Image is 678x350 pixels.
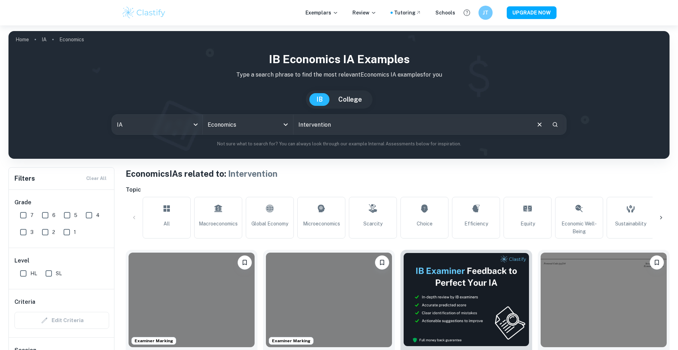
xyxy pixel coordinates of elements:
[14,51,664,68] h1: IB Economics IA examples
[615,220,646,228] span: Sustainability
[305,9,338,17] p: Exemplars
[303,220,340,228] span: Microeconomics
[309,93,330,106] button: IB
[126,167,670,180] h1: Economics IAs related to:
[549,119,561,131] button: Search
[482,9,490,17] h6: JT
[14,140,664,147] p: Not sure what to search for? You can always look through our example Internal Assessments below f...
[464,220,488,228] span: Efficiency
[533,118,546,131] button: Clear
[199,220,238,228] span: Macroeconomics
[112,115,202,134] div: IA
[14,312,109,329] div: Criteria filters are unavailable when searching by topic
[30,228,34,236] span: 3
[293,115,530,134] input: E.g. smoking and tax, tariffs, global economy...
[650,255,664,270] button: Bookmark
[42,35,47,44] a: IA
[435,9,455,17] a: Schools
[30,211,34,219] span: 7
[163,220,170,228] span: All
[394,9,421,17] a: Tutoring
[14,71,664,79] p: Type a search phrase to find the most relevant Economics IA examples for you
[375,255,389,270] button: Bookmark
[52,228,55,236] span: 2
[56,270,62,277] span: SL
[363,220,382,228] span: Scarcity
[132,338,176,344] span: Examiner Marking
[14,298,35,306] h6: Criteria
[228,169,278,179] span: Intervention
[52,211,55,219] span: 6
[74,228,76,236] span: 1
[352,9,376,17] p: Review
[558,220,600,235] span: Economic Well-Being
[8,31,670,159] img: profile cover
[403,253,529,346] img: Thumbnail
[121,6,166,20] img: Clastify logo
[251,220,288,228] span: Global Economy
[521,220,535,228] span: Equity
[126,186,670,194] h6: Topic
[269,338,313,344] span: Examiner Marking
[74,211,77,219] span: 5
[16,35,29,44] a: Home
[478,6,493,20] button: JT
[96,211,100,219] span: 4
[281,120,291,129] button: Open
[417,220,433,228] span: Choice
[30,270,37,277] span: HL
[331,93,369,106] button: College
[461,7,473,19] button: Help and Feedback
[541,253,667,347] img: Economics IA example thumbnail: Intervention (micro), Equity (macro), In
[507,6,557,19] button: UPGRADE NOW
[238,255,252,270] button: Bookmark
[14,174,35,183] h6: Filters
[14,257,109,265] h6: Level
[14,198,109,207] h6: Grade
[59,36,84,43] p: Economics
